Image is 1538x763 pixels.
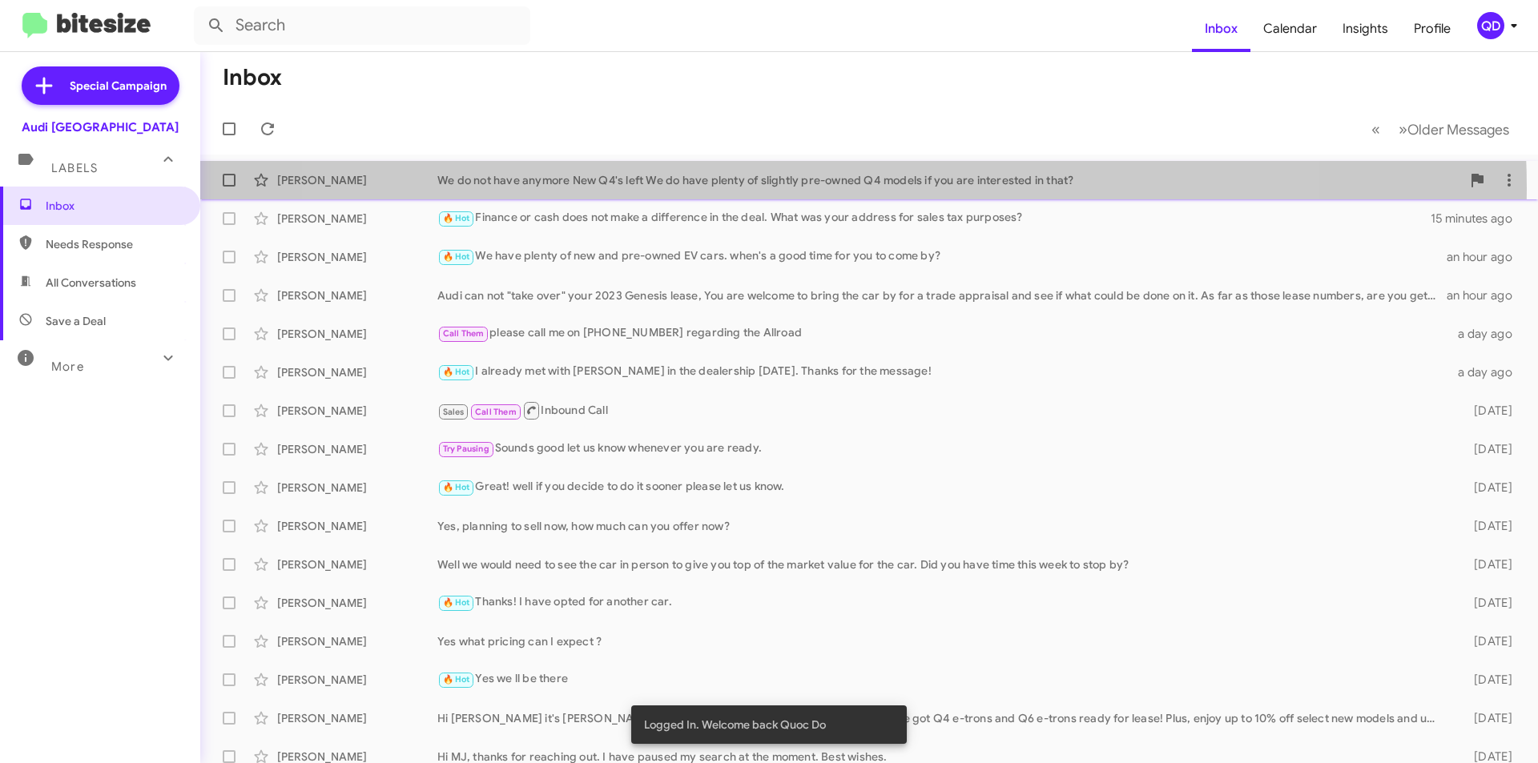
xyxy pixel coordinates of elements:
[277,403,437,419] div: [PERSON_NAME]
[22,66,179,105] a: Special Campaign
[1192,6,1250,52] a: Inbox
[1447,249,1525,265] div: an hour ago
[1448,326,1525,342] div: a day ago
[443,482,470,492] span: 🔥 Hot
[1363,113,1519,146] nav: Page navigation example
[1401,6,1464,52] a: Profile
[1448,364,1525,380] div: a day ago
[443,328,485,339] span: Call Them
[277,556,437,572] div: [PERSON_NAME]
[46,275,136,291] span: All Conversations
[277,672,437,688] div: [PERSON_NAME]
[475,407,517,417] span: Call Them
[437,670,1448,689] div: Yes we ll be there
[437,209,1431,227] div: Finance or cash does not make a difference in the deal. What was your address for sales tax purpo...
[70,78,167,94] span: Special Campaign
[443,213,470,223] span: 🔥 Hot
[277,287,437,303] div: [PERSON_NAME]
[51,161,98,175] span: Labels
[46,198,182,214] span: Inbox
[1362,113,1390,146] button: Previous
[223,65,282,90] h1: Inbox
[437,400,1448,420] div: Inbound Call
[277,172,437,188] div: [PERSON_NAME]
[437,363,1448,381] div: I already met with [PERSON_NAME] in the dealership [DATE]. Thanks for the message!
[1448,633,1525,649] div: [DATE]
[437,172,1461,188] div: We do not have anymore New Q4's left We do have plenty of slightly pre-owned Q4 models if you are...
[277,595,437,611] div: [PERSON_NAME]
[277,518,437,534] div: [PERSON_NAME]
[437,710,1448,726] div: Hi [PERSON_NAME] it's [PERSON_NAME] at [GEOGRAPHIC_DATA]. Exciting news - we’ve got Q4 e-trons an...
[1330,6,1401,52] a: Insights
[46,236,182,252] span: Needs Response
[194,6,530,45] input: Search
[1448,595,1525,611] div: [DATE]
[437,556,1448,572] div: Well we would need to see the car in person to give you top of the market value for the car. Did ...
[1448,556,1525,572] div: [DATE]
[1464,12,1520,39] button: QD
[1448,403,1525,419] div: [DATE]
[443,674,470,685] span: 🔥 Hot
[277,249,437,265] div: [PERSON_NAME]
[1250,6,1330,52] a: Calendar
[437,633,1448,649] div: Yes what pricing can I expect ?
[1477,12,1504,39] div: QD
[437,478,1448,496] div: Great! well if you decide to do it sooner please let us know.
[1399,119,1407,139] span: »
[1447,287,1525,303] div: an hour ago
[277,441,437,457] div: [PERSON_NAME]
[443,444,489,454] span: Try Pausing
[1448,710,1525,726] div: [DATE]
[277,326,437,342] div: [PERSON_NAME]
[1389,113,1519,146] button: Next
[277,710,437,726] div: [PERSON_NAME]
[1371,119,1380,139] span: «
[1448,480,1525,496] div: [DATE]
[1448,518,1525,534] div: [DATE]
[443,367,470,377] span: 🔥 Hot
[437,324,1448,343] div: please call me on [PHONE_NUMBER] regarding the Allroad
[437,518,1448,534] div: Yes, planning to sell now, how much can you offer now?
[1448,672,1525,688] div: [DATE]
[1431,211,1525,227] div: 15 minutes ago
[1448,441,1525,457] div: [DATE]
[46,313,106,329] span: Save a Deal
[437,287,1447,303] div: Audi can not "take over" your 2023 Genesis lease, You are welcome to bring the car by for a trade...
[644,717,826,733] span: Logged In. Welcome back Quoc Do
[277,633,437,649] div: [PERSON_NAME]
[277,480,437,496] div: [PERSON_NAME]
[443,251,470,262] span: 🔥 Hot
[437,247,1447,266] div: We have plenty of new and pre-owned EV cars. when's a good time for you to come by?
[277,211,437,227] div: [PERSON_NAME]
[437,440,1448,458] div: Sounds good let us know whenever you are ready.
[443,407,465,417] span: Sales
[51,359,84,374] span: More
[437,593,1448,612] div: Thanks! I have opted for another car.
[22,119,179,135] div: Audi [GEOGRAPHIC_DATA]
[277,364,437,380] div: [PERSON_NAME]
[1407,121,1509,139] span: Older Messages
[443,597,470,608] span: 🔥 Hot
